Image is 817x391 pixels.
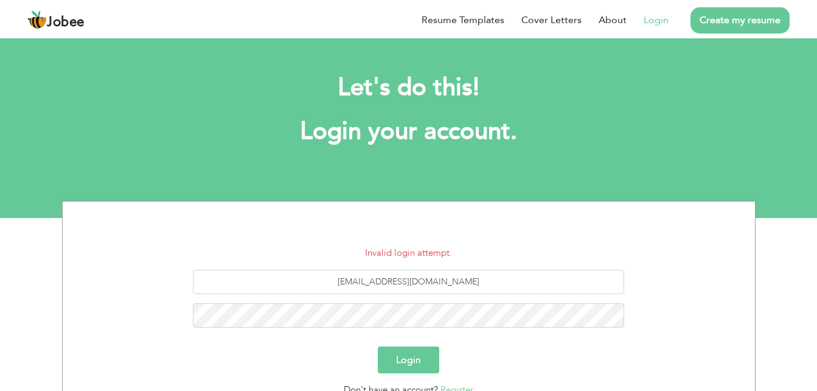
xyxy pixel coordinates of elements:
a: Cover Letters [521,13,582,27]
h2: Let's do this! [80,72,737,104]
a: Jobee [27,10,85,30]
a: Create my resume [690,7,790,33]
a: About [599,13,627,27]
a: Login [644,13,669,27]
img: jobee.io [27,10,47,30]
li: Invalid login attempt. [72,246,746,260]
span: Jobee [47,16,85,29]
button: Login [378,347,439,373]
input: Email [193,270,624,294]
h1: Login your account. [80,116,737,147]
a: Resume Templates [422,13,504,27]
